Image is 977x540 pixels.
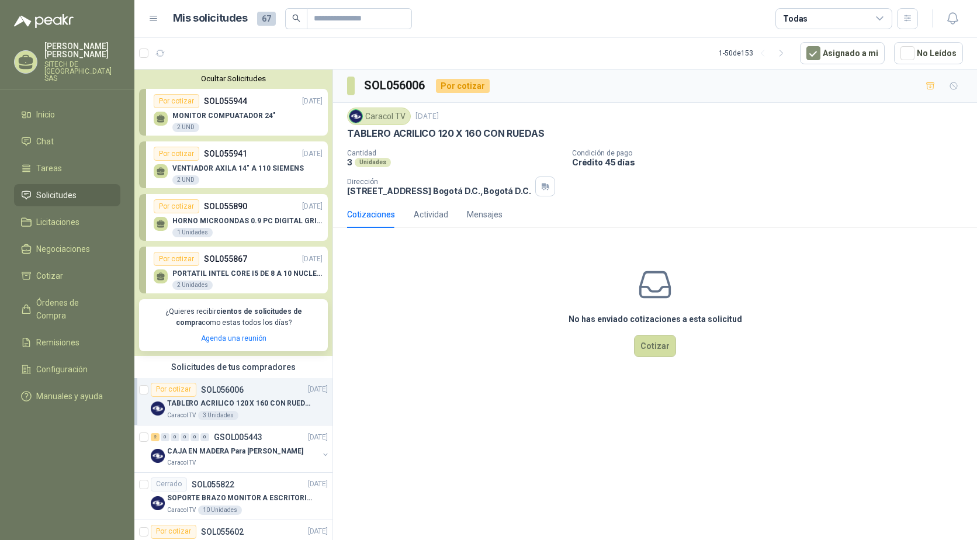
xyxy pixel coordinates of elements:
p: [DATE] [302,254,323,265]
div: 0 [190,433,199,441]
a: Solicitudes [14,184,120,206]
span: search [292,14,300,22]
p: 3 [347,157,352,167]
p: [DATE] [308,526,328,537]
p: [DATE] [308,479,328,490]
p: [DATE] [308,384,328,395]
a: Inicio [14,103,120,126]
p: [DATE] [302,201,323,212]
p: Cantidad [347,149,563,157]
p: CAJA EN MADERA Para [PERSON_NAME] [167,445,303,456]
img: Company Logo [349,110,362,123]
a: Por cotizarSOL055890[DATE] HORNO MICROONDAS 0.9 PC DIGITAL GRIS ELECTROLUX1 Unidades [139,194,328,241]
h3: SOL056006 [364,77,427,95]
p: SOL055890 [204,200,247,213]
a: CerradoSOL055822[DATE] Company LogoSOPORTE BRAZO MONITOR A ESCRITORIO NBF80Caracol TV10 Unidades [134,473,332,520]
div: Por cotizar [154,147,199,161]
a: Por cotizarSOL056006[DATE] Company LogoTABLERO ACRILICO 120 X 160 CON RUEDASCaracol TV3 Unidades [134,378,332,425]
p: SOL055941 [204,147,247,160]
span: Configuración [36,363,88,376]
div: 3 Unidades [198,411,238,420]
p: SOL055944 [204,95,247,108]
p: [DATE] [302,148,323,160]
p: Condición de pago [572,149,972,157]
img: Logo peakr [14,14,74,28]
a: Agenda una reunión [201,334,266,342]
p: TABLERO ACRILICO 120 X 160 CON RUEDAS [347,127,544,140]
p: GSOL005443 [214,433,262,441]
p: [DATE] [415,111,439,122]
a: Cotizar [14,265,120,287]
div: 2 UND [172,175,199,185]
p: Dirección [347,178,531,186]
p: SOL055602 [201,528,244,536]
div: Cotizaciones [347,208,395,221]
p: TABLERO ACRILICO 120 X 160 CON RUEDAS [167,398,313,409]
p: Caracol TV [167,411,196,420]
h1: Mis solicitudes [173,10,248,27]
div: 0 [171,433,179,441]
div: Por cotizar [154,252,199,266]
p: Crédito 45 días [572,157,972,167]
img: Company Logo [151,401,165,416]
p: SOPORTE BRAZO MONITOR A ESCRITORIO NBF80 [167,493,313,504]
div: 0 [181,433,189,441]
a: Por cotizarSOL055941[DATE] VENTIADOR AXILA 14" A 110 SIEMENS2 UND [139,141,328,188]
div: Actividad [414,208,448,221]
p: MONITOR COMPUATADOR 24" [172,112,276,120]
span: Cotizar [36,269,63,282]
p: SOL055822 [192,480,234,489]
button: Asignado a mi [800,42,885,64]
p: SOL055867 [204,252,247,265]
div: Todas [783,12,808,25]
a: Negociaciones [14,238,120,260]
a: Chat [14,130,120,153]
a: Remisiones [14,331,120,354]
div: Ocultar SolicitudesPor cotizarSOL055944[DATE] MONITOR COMPUATADOR 24"2 UNDPor cotizarSOL055941[DA... [134,70,332,356]
img: Company Logo [151,496,165,510]
button: Cotizar [634,335,676,357]
div: 2 Unidades [172,281,213,290]
p: Caracol TV [167,506,196,515]
div: Por cotizar [154,199,199,213]
div: Solicitudes de tus compradores [134,356,332,378]
span: Remisiones [36,336,79,349]
button: Ocultar Solicitudes [139,74,328,83]
p: PORTATIL INTEL CORE I5 DE 8 A 10 NUCLEOS [172,269,323,278]
p: VENTIADOR AXILA 14" A 110 SIEMENS [172,164,304,172]
img: Company Logo [151,449,165,463]
p: [DATE] [302,96,323,107]
a: Manuales y ayuda [14,385,120,407]
div: Caracol TV [347,108,411,125]
a: Por cotizarSOL055944[DATE] MONITOR COMPUATADOR 24"2 UND [139,89,328,136]
div: Por cotizar [151,525,196,539]
b: cientos de solicitudes de compra [176,307,302,327]
a: Órdenes de Compra [14,292,120,327]
a: 2 0 0 0 0 0 GSOL005443[DATE] Company LogoCAJA EN MADERA Para [PERSON_NAME]Caracol TV [151,430,330,468]
span: Solicitudes [36,189,77,202]
div: 10 Unidades [198,506,242,515]
p: [PERSON_NAME] [PERSON_NAME] [44,42,120,58]
span: Órdenes de Compra [36,296,109,322]
span: 67 [257,12,276,26]
span: Inicio [36,108,55,121]
span: Chat [36,135,54,148]
span: Licitaciones [36,216,79,229]
p: SITECH DE [GEOGRAPHIC_DATA] SAS [44,61,120,82]
span: Negociaciones [36,243,90,255]
a: Tareas [14,157,120,179]
div: 2 UND [172,123,199,132]
h3: No has enviado cotizaciones a esta solicitud [569,313,742,326]
span: Manuales y ayuda [36,390,103,403]
div: 1 - 50 de 153 [719,44,791,63]
a: Por cotizarSOL055867[DATE] PORTATIL INTEL CORE I5 DE 8 A 10 NUCLEOS2 Unidades [139,247,328,293]
div: 2 [151,433,160,441]
div: 0 [200,433,209,441]
div: Por cotizar [151,383,196,397]
div: Mensajes [467,208,503,221]
div: Por cotizar [436,79,490,93]
span: Tareas [36,162,62,175]
a: Licitaciones [14,211,120,233]
p: HORNO MICROONDAS 0.9 PC DIGITAL GRIS ELECTROLUX [172,217,323,225]
div: Cerrado [151,477,187,491]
